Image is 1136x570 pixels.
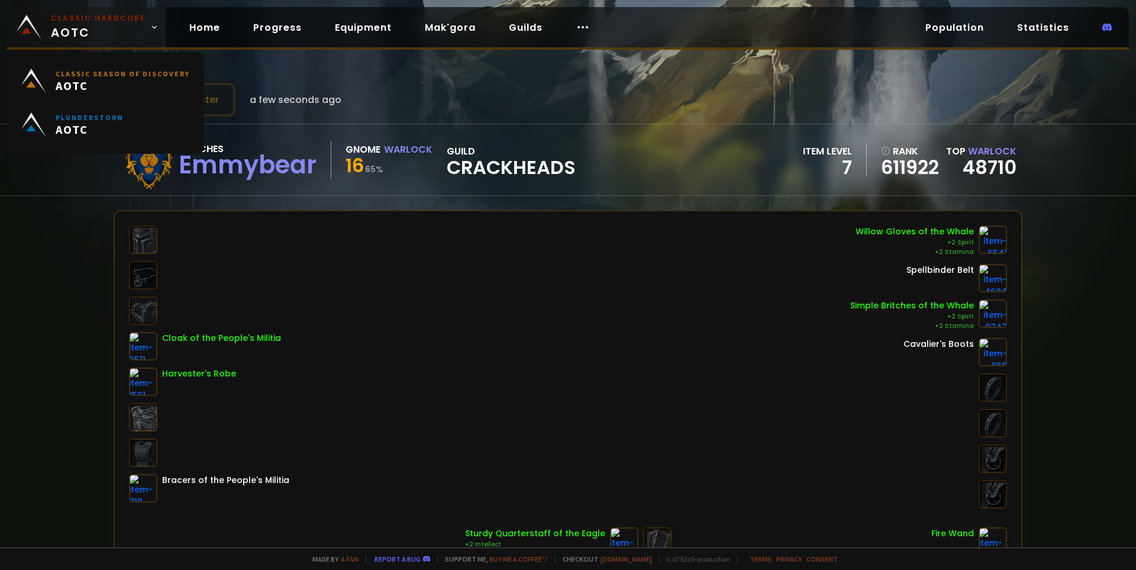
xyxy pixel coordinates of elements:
[179,156,317,174] div: Emmybear
[14,59,197,103] a: Classic Season of DiscoveryAOTC
[180,15,230,40] a: Home
[437,555,548,563] span: Support me,
[305,555,359,563] span: Made by
[162,332,281,344] div: Cloak of the People's Militia
[776,555,802,563] a: Privacy
[129,474,157,503] img: item-710
[447,159,576,176] span: Crackheads
[979,527,1007,556] img: item-5069
[341,555,359,563] a: a fan
[906,264,974,276] div: Spellbinder Belt
[1008,15,1079,40] a: Statistics
[179,141,317,156] div: Stitches
[881,159,939,176] a: 611922
[750,555,772,563] a: Terms
[856,238,974,247] div: +2 Spirit
[979,264,1007,292] img: item-4684
[415,15,485,40] a: Mak'gora
[963,154,1016,181] a: 48710
[162,368,236,380] div: Harvester's Robe
[465,540,605,549] div: +2 Intellect
[129,332,157,360] img: item-3511
[244,15,311,40] a: Progress
[806,555,838,563] a: Consent
[56,78,190,93] span: AOTC
[56,69,190,78] small: Classic Season of Discovery
[916,15,993,40] a: Population
[979,226,1007,254] img: item-6541
[881,144,939,159] div: rank
[346,152,364,179] span: 16
[968,144,1016,158] span: Warlock
[384,142,433,157] div: Warlock
[375,555,421,563] a: Report a bug
[850,300,974,312] div: Simple Britches of the Whale
[346,142,380,157] div: Gnome
[51,13,146,24] small: Classic Hardcore
[465,527,605,540] div: Sturdy Quarterstaff of the Eagle
[610,527,638,556] img: item-4566
[850,321,974,331] div: +2 Stamina
[56,122,124,137] span: AOTC
[931,527,974,540] div: Fire Wand
[325,15,401,40] a: Equipment
[7,7,166,47] a: Classic HardcoreAOTC
[601,555,652,563] a: [DOMAIN_NAME]
[856,226,974,238] div: Willow Gloves of the Whale
[979,338,1007,366] img: item-860
[489,555,548,563] a: Buy me a coffee
[250,92,341,107] span: a few seconds ago
[162,474,289,487] div: Bracers of the People's Militia
[14,103,197,147] a: PlunderstormAOTC
[129,368,157,396] img: item-1561
[51,13,146,41] span: AOTC
[979,300,1007,328] img: item-9747
[856,247,974,257] div: +2 Stamina
[903,338,974,350] div: Cavalier's Boots
[555,555,652,563] span: Checkout
[447,144,576,176] div: guild
[803,144,852,159] div: item level
[850,312,974,321] div: +2 Spirit
[365,163,383,175] small: 65 %
[659,555,730,563] span: v. d752d5 - production
[946,144,1016,159] div: Top
[803,159,852,176] div: 7
[56,113,124,122] small: Plunderstorm
[499,15,552,40] a: Guilds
